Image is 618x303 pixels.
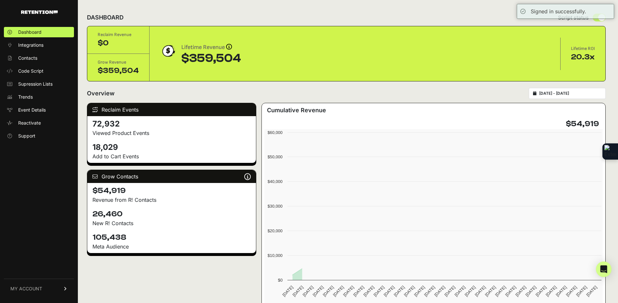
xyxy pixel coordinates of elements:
[87,89,115,98] h2: Overview
[474,285,487,297] text: [DATE]
[98,66,139,76] div: $359,504
[92,243,251,250] div: Meta Audience
[18,120,41,126] span: Reactivate
[604,145,616,158] img: Extension Icon
[278,278,283,283] text: $0
[18,42,43,48] span: Integrations
[504,285,517,297] text: [DATE]
[403,285,416,297] text: [DATE]
[18,68,43,74] span: Code Script
[268,204,283,209] text: $30,000
[18,55,37,61] span: Contacts
[423,285,436,297] text: [DATE]
[545,285,558,297] text: [DATE]
[268,228,283,233] text: $20,000
[484,285,497,297] text: [DATE]
[268,154,283,159] text: $50,000
[87,103,256,116] div: Reclaim Events
[332,285,345,297] text: [DATE]
[18,107,46,113] span: Event Details
[4,105,74,115] a: Event Details
[181,52,241,65] div: $359,504
[87,13,124,22] h2: DASHBOARD
[87,170,256,183] div: Grow Contacts
[494,285,507,297] text: [DATE]
[18,29,42,35] span: Dashboard
[92,152,251,160] p: Add to Cart Events
[596,261,612,277] div: Open Intercom Messenger
[282,285,294,297] text: [DATE]
[555,285,568,297] text: [DATE]
[515,285,527,297] text: [DATE]
[181,43,241,52] div: Lifetime Revenue
[454,285,467,297] text: [DATE]
[4,279,74,298] a: MY ACCOUNT
[525,285,537,297] text: [DATE]
[373,285,385,297] text: [DATE]
[531,7,586,15] div: Signed in successfully.
[4,79,74,89] a: Supression Lists
[268,253,283,258] text: $10,000
[268,130,283,135] text: $60,000
[98,59,139,66] div: Grow Revenue
[92,129,251,137] p: Viewed Product Events
[443,285,456,297] text: [DATE]
[92,142,251,152] h4: 18,029
[160,43,176,59] img: dollar-coin-05c43ed7efb7bc0c12610022525b4bbbb207c7efeef5aecc26f025e68dcafac9.png
[571,45,595,52] div: Lifetime ROI
[18,94,33,100] span: Trends
[4,53,74,63] a: Contacts
[302,285,314,297] text: [DATE]
[535,285,547,297] text: [DATE]
[267,106,326,115] h3: Cumulative Revenue
[292,285,304,297] text: [DATE]
[312,285,324,297] text: [DATE]
[4,66,74,76] a: Code Script
[4,92,74,102] a: Trends
[433,285,446,297] text: [DATE]
[342,285,355,297] text: [DATE]
[565,285,578,297] text: [DATE]
[92,119,251,129] h4: 72,932
[413,285,426,297] text: [DATE]
[98,31,139,38] div: Reclaim Revenue
[98,38,139,48] div: $0
[566,119,599,129] h4: $54,919
[92,219,251,227] p: New R! Contacts
[4,27,74,37] a: Dashboard
[363,285,375,297] text: [DATE]
[18,81,53,87] span: Supression Lists
[352,285,365,297] text: [DATE]
[10,285,42,292] span: MY ACCOUNT
[4,40,74,50] a: Integrations
[322,285,335,297] text: [DATE]
[575,285,588,297] text: [DATE]
[464,285,477,297] text: [DATE]
[21,10,58,14] img: Retention.com
[4,118,74,128] a: Reactivate
[383,285,395,297] text: [DATE]
[92,232,251,243] h4: 105,438
[92,209,251,219] h4: 26,460
[92,196,251,204] p: Revenue from R! Contacts
[571,52,595,62] div: 20.3x
[4,131,74,141] a: Support
[18,133,35,139] span: Support
[92,186,251,196] h4: $54,919
[268,179,283,184] text: $40,000
[393,285,406,297] text: [DATE]
[586,285,598,297] text: [DATE]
